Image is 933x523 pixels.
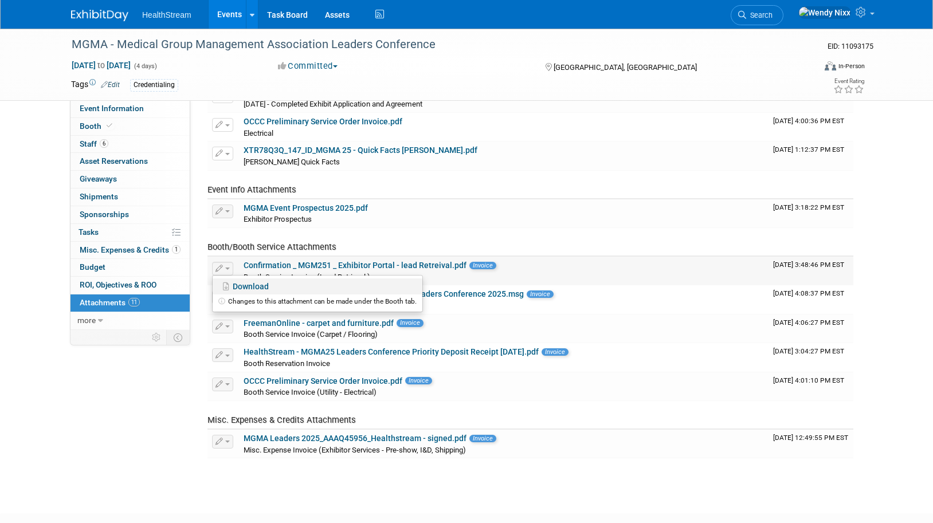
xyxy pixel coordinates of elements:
[244,100,422,108] span: [DATE] - Completed Exhibit Application and Agreement
[825,61,836,70] img: Format-Inperson.png
[70,118,190,135] a: Booth
[70,277,190,294] a: ROI, Objectives & ROO
[244,117,402,126] a: OCCC Preliminary Service Order Invoice.pdf
[207,415,356,425] span: Misc. Expenses & Credits Attachments
[244,446,466,454] span: Misc. Expense Invoice (Exhibitor Services - Pre-show, I&D, Shipping)
[405,377,432,384] span: Invoice
[70,242,190,259] a: Misc. Expenses & Credits1
[100,139,108,148] span: 6
[101,81,120,89] a: Edit
[769,372,853,401] td: Upload Timestamp
[798,6,851,19] img: Wendy Nixx
[773,289,844,297] span: Upload Timestamp
[96,61,107,70] span: to
[80,104,144,113] span: Event Information
[773,376,844,384] span: Upload Timestamp
[773,347,844,355] span: Upload Timestamp
[70,259,190,276] a: Budget
[70,100,190,117] a: Event Information
[244,359,330,368] span: Booth Reservation Invoice
[147,330,167,345] td: Personalize Event Tab Strip
[773,434,848,442] span: Upload Timestamp
[769,285,853,314] td: Upload Timestamp
[731,5,783,25] a: Search
[80,192,118,201] span: Shipments
[244,376,402,386] a: OCCC Preliminary Service Order Invoice.pdf
[71,78,120,92] td: Tags
[773,203,844,211] span: Upload Timestamp
[142,10,191,19] span: HealthStream
[133,62,157,70] span: (4 days)
[773,318,844,327] span: Upload Timestamp
[838,62,865,70] div: In-Person
[80,245,181,254] span: Misc. Expenses & Credits
[773,261,844,269] span: Upload Timestamp
[167,330,190,345] td: Toggle Event Tabs
[244,129,273,137] span: Electrical
[207,242,336,252] span: Booth/Booth Service Attachments
[244,388,377,396] span: Booth Service Invoice (Utility - Electrical)
[70,188,190,206] a: Shipments
[554,63,697,72] span: [GEOGRAPHIC_DATA], [GEOGRAPHIC_DATA]
[274,60,342,72] button: Committed
[70,224,190,241] a: Tasks
[833,78,864,84] div: Event Rating
[244,261,466,270] a: Confirmation _ MGM251 _ Exhibitor Portal - lead Retreival.pdf
[244,203,368,213] a: MGMA Event Prospectus 2025.pdf
[769,199,853,228] td: Upload Timestamp
[769,141,853,170] td: Upload Timestamp
[773,117,844,125] span: Upload Timestamp
[213,278,422,294] a: Download
[527,290,554,298] span: Invoice
[769,430,853,458] td: Upload Timestamp
[80,280,156,289] span: ROI, Objectives & ROO
[244,273,370,281] span: Booth Service Invoice (Lead Retrieval )
[244,347,539,356] a: HealthStream - MGMA25 Leaders Conference Priority Deposit Receipt [DATE].pdf
[773,146,844,154] span: Upload Timestamp
[80,298,140,307] span: Attachments
[207,184,296,195] span: Event Info Attachments
[77,316,96,325] span: more
[244,146,477,155] a: XTR78Q3Q_147_ID_MGMA 25 - Quick Facts [PERSON_NAME].pdf
[80,210,129,219] span: Sponsorships
[128,298,140,306] span: 11
[70,171,190,188] a: Giveaways
[213,294,422,309] div: Changes to this attachment can be made under the Booth tab.
[769,343,853,372] td: Upload Timestamp
[68,34,797,55] div: MGMA - Medical Group Management Association Leaders Conference
[244,215,312,223] span: Exhibitor Prospectus
[469,262,496,269] span: Invoice
[80,156,148,166] span: Asset Reservations
[70,312,190,329] a: more
[769,257,853,285] td: Upload Timestamp
[747,60,865,77] div: Event Format
[130,79,178,91] div: Credentialing
[769,113,853,141] td: Upload Timestamp
[70,136,190,153] a: Staff6
[244,158,340,166] span: [PERSON_NAME] Quick Facts
[80,139,108,148] span: Staff
[107,123,112,129] i: Booth reservation complete
[244,330,378,339] span: Booth Service Invoice (Carpet / Flooring)
[80,262,105,272] span: Budget
[469,435,496,442] span: Invoice
[70,294,190,312] a: Attachments11
[244,434,466,443] a: MGMA Leaders 2025_AAAQ45956_Healthstream - signed.pdf
[172,245,181,254] span: 1
[71,60,131,70] span: [DATE] [DATE]
[79,227,99,237] span: Tasks
[769,314,853,343] td: Upload Timestamp
[80,174,117,183] span: Giveaways
[746,11,773,19] span: Search
[70,206,190,223] a: Sponsorships
[828,42,873,50] span: Event ID: 11093175
[70,153,190,170] a: Asset Reservations
[80,121,115,131] span: Booth
[397,319,424,327] span: Invoice
[71,10,128,21] img: ExhibitDay
[244,318,394,328] a: FreemanOnline - carpet and furniture.pdf
[542,348,569,356] span: Invoice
